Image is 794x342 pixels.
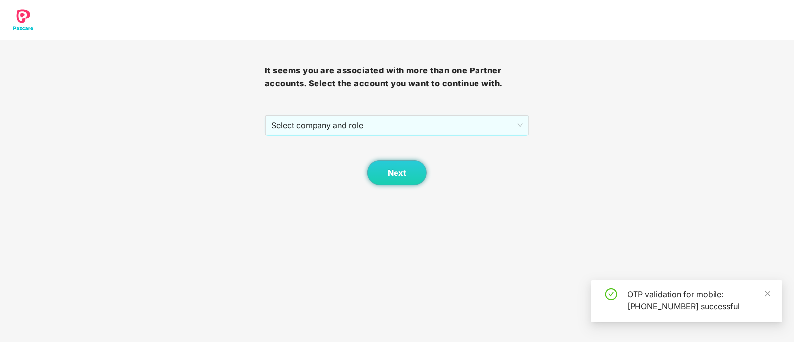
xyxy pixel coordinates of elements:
[627,288,770,312] div: OTP validation for mobile: [PHONE_NUMBER] successful
[605,288,617,300] span: check-circle
[388,168,406,178] span: Next
[265,65,530,90] h3: It seems you are associated with more than one Partner accounts. Select the account you want to c...
[367,160,427,185] button: Next
[271,116,523,135] span: Select company and role
[764,290,771,297] span: close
